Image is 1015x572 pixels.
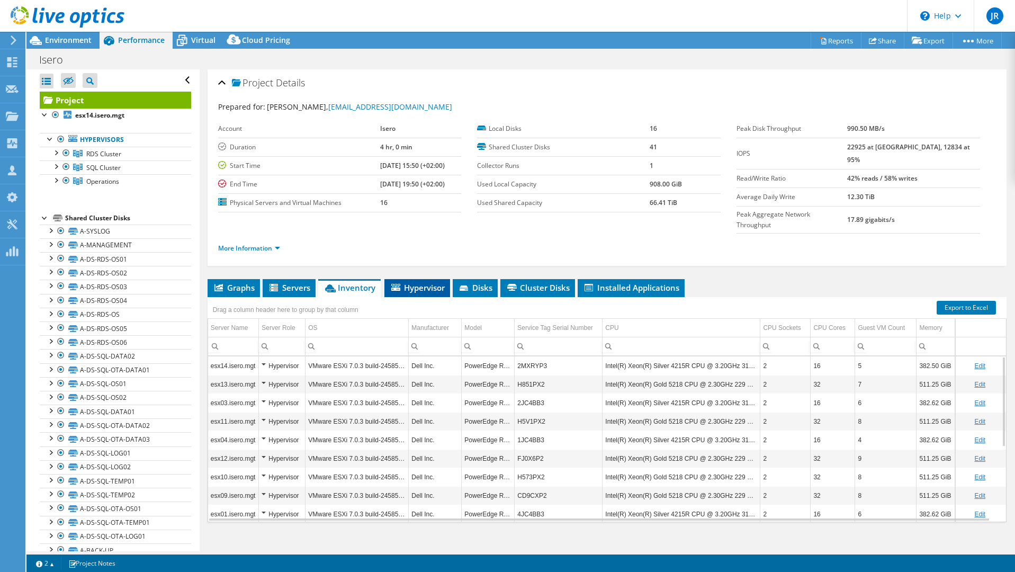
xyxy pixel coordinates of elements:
td: Column Manufacturer, Value Dell Inc. [409,486,462,505]
td: Column CPU, Filter cell [603,337,760,355]
td: CPU Column [603,319,760,337]
label: Prepared for: [218,102,265,112]
label: Start Time [218,160,380,171]
td: Column Server Name, Value esx01.isero.mgt [208,505,259,523]
td: Column Model, Value PowerEdge R640 [462,486,515,505]
td: Column OS, Value VMware ESXi 7.0.3 build-24585291 [306,431,409,449]
label: Collector Runs [477,160,650,171]
td: Column CPU Sockets, Value 2 [760,449,811,468]
div: Hypervisor [262,471,302,484]
b: 22925 at [GEOGRAPHIC_DATA], 12834 at 95% [847,142,970,164]
td: Column Manufacturer, Value Dell Inc. [409,505,462,523]
td: Column Memory, Value 382.50 GiB [917,356,955,375]
div: Memory [919,321,942,334]
td: Column Model, Value PowerEdge R640 [462,505,515,523]
td: Guest VM Count Column [855,319,917,337]
a: A-DS-SQL-OTA-DATA02 [40,418,191,432]
label: Average Daily Write [736,192,847,202]
td: Column Server Role, Value Hypervisor [259,505,306,523]
td: Column CPU, Value Intel(R) Xeon(R) Silver 4215R CPU @ 3.20GHz 319 GHz [603,431,760,449]
div: Drag a column header here to group by that column [210,302,361,317]
a: A-DS-SQL-TEMP01 [40,474,191,488]
a: Share [861,32,904,49]
div: Service Tag Serial Number [517,321,593,334]
td: Column Guest VM Count, Filter cell [855,337,917,355]
td: Column CPU Sockets, Filter cell [760,337,811,355]
td: Column Service Tag Serial Number, Value H573PX2 [515,468,603,486]
a: More Information [218,244,280,253]
b: 4 hr, 0 min [380,142,412,151]
td: Column CPU Sockets, Value 2 [760,412,811,431]
span: JR [986,7,1003,24]
a: Export to Excel [937,301,996,315]
a: A-SYSLOG [40,225,191,238]
b: 42% reads / 58% writes [847,174,918,183]
a: Edit [974,492,985,499]
a: A-DS-SQL-TEMP02 [40,488,191,502]
div: CPU Cores [813,321,846,334]
div: Hypervisor [262,397,302,409]
td: Column CPU Cores, Filter cell [811,337,855,355]
span: Cloud Pricing [242,35,290,45]
div: Server Role [262,321,295,334]
td: Column CPU, Value Intel(R) Xeon(R) Gold 5218 CPU @ 2.30GHz 229 GHz [603,375,760,394]
div: Model [464,321,482,334]
td: Column Memory, Value 511.25 GiB [917,486,955,505]
div: Guest VM Count [858,321,905,334]
td: Column CPU Cores, Value 32 [811,375,855,394]
td: Column Server Name, Value esx13.isero.mgt [208,375,259,394]
a: A-DS-SQL-OTA-TEMP01 [40,516,191,530]
td: Column Server Role, Value Hypervisor [259,449,306,468]
td: Column Memory, Value 511.25 GiB [917,375,955,394]
td: Column Guest VM Count, Value 9 [855,449,917,468]
td: Column Model, Filter cell [462,337,515,355]
td: Column CPU Sockets, Value 2 [760,356,811,375]
td: Column CPU, Value Intel(R) Xeon(R) Gold 5218 CPU @ 2.30GHz 229 GHz [603,486,760,505]
a: Export [904,32,953,49]
td: Server Role Column [259,319,306,337]
td: Column Manufacturer, Value Dell Inc. [409,449,462,468]
span: Project [232,78,273,88]
td: Column OS, Value VMware ESXi 7.0.3 build-24585291 [306,449,409,468]
a: A-DS-SQL-DATA01 [40,405,191,418]
div: CPU Sockets [763,321,801,334]
td: Column OS, Value VMware ESXi 7.0.3 build-24585291 [306,486,409,505]
td: Column Model, Value PowerEdge R640 [462,449,515,468]
a: A-DS-SQL-LOG02 [40,460,191,474]
td: Column Guest VM Count, Value 8 [855,486,917,505]
td: Column CPU Sockets, Value 2 [760,394,811,412]
td: Column Server Role, Value Hypervisor [259,468,306,486]
td: Column CPU, Value Intel(R) Xeon(R) Silver 4215R CPU @ 3.20GHz 319 GHz [603,394,760,412]
td: Column Model, Value PowerEdge R640 [462,356,515,375]
td: Column CPU Cores, Value 32 [811,449,855,468]
a: Edit [974,455,985,462]
a: A-DS-RDS-OS02 [40,266,191,280]
a: Edit [974,511,985,518]
td: Column OS, Value VMware ESXi 7.0.3 build-24585291 [306,468,409,486]
td: Column Service Tag Serial Number, Value 4JC4BB3 [515,505,603,523]
td: Column OS, Value VMware ESXi 7.0.3 build-24585291 [306,375,409,394]
td: Column Service Tag Serial Number, Value H851PX2 [515,375,603,394]
td: Column Service Tag Serial Number, Value CD9CXP2 [515,486,603,505]
a: A-DS-SQL-OTA-DATA01 [40,363,191,377]
td: Column Service Tag Serial Number, Value H5V1PX2 [515,412,603,431]
td: Column Guest VM Count, Value 6 [855,394,917,412]
td: Column Server Role, Value Hypervisor [259,356,306,375]
span: [PERSON_NAME], [267,102,452,112]
td: Column Service Tag Serial Number, Filter cell [515,337,603,355]
td: Column OS, Value VMware ESXi 7.0.3 build-24585291 [306,394,409,412]
svg: \n [920,11,930,21]
b: Isero [380,124,396,133]
div: Hypervisor [262,415,302,428]
a: A-MANAGEMENT [40,238,191,252]
td: Model Column [462,319,515,337]
td: Server Name Column [208,319,259,337]
td: Column Server Name, Value esx03.isero.mgt [208,394,259,412]
td: Column CPU Sockets, Value 2 [760,375,811,394]
a: Edit [974,418,985,425]
td: Column Service Tag Serial Number, Value 2JC4BB3 [515,394,603,412]
td: Column Server Role, Value Hypervisor [259,394,306,412]
div: Data grid [208,297,1007,522]
td: Column Server Name, Value esx12.isero.mgt [208,449,259,468]
td: OS Column [306,319,409,337]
